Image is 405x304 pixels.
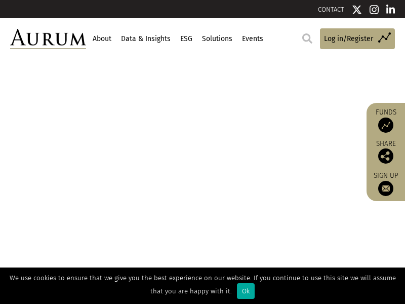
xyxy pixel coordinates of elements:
[179,30,193,48] a: ESG
[378,118,393,133] img: Access Funds
[324,33,373,45] span: Log in/Register
[302,33,312,44] img: search.svg
[240,30,264,48] a: Events
[378,148,393,164] img: Share this post
[10,29,86,50] img: Aurum
[320,28,395,49] a: Log in/Register
[91,30,112,48] a: About
[370,5,379,15] img: Instagram icon
[200,30,233,48] a: Solutions
[318,6,344,13] a: CONTACT
[372,171,400,196] a: Sign up
[372,140,400,164] div: Share
[378,181,393,196] img: Sign up to our newsletter
[372,108,400,133] a: Funds
[237,283,255,299] div: Ok
[386,5,395,15] img: Linkedin icon
[119,30,172,48] a: Data & Insights
[352,5,362,15] img: Twitter icon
